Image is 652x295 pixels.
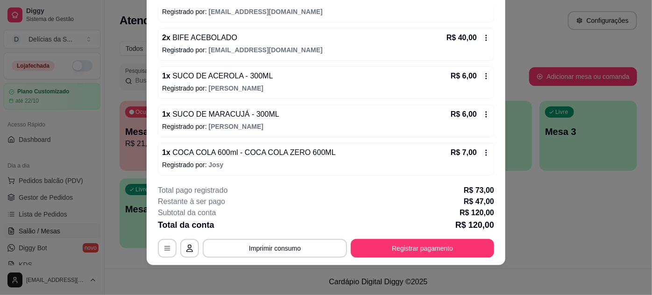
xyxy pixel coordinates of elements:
[455,218,494,232] p: R$ 120,00
[158,207,216,218] p: Subtotal da conta
[158,185,227,196] p: Total pago registrado
[170,72,273,80] span: SUCO DE ACEROLA - 300ML
[209,123,263,130] span: [PERSON_NAME]
[460,207,494,218] p: R$ 120,00
[162,160,490,169] p: Registrado por:
[162,84,490,93] p: Registrado por:
[162,109,279,120] p: 1 x
[446,32,477,43] p: R$ 40,00
[158,218,214,232] p: Total da conta
[170,110,279,118] span: SUCO DE MARACUJÁ - 300ML
[209,46,323,54] span: [EMAIL_ADDRESS][DOMAIN_NAME]
[464,196,494,207] p: R$ 47,00
[162,70,273,82] p: 1 x
[451,70,477,82] p: R$ 6,00
[170,34,237,42] span: BIFE ACEBOLADO
[209,161,224,169] span: Josy
[170,148,336,156] span: COCA COLA 600ml - COCA COLA ZERO 600ML
[464,185,494,196] p: R$ 73,00
[351,239,494,258] button: Registrar pagamento
[162,45,490,55] p: Registrado por:
[158,196,225,207] p: Restante à ser pago
[209,8,323,15] span: [EMAIL_ADDRESS][DOMAIN_NAME]
[209,84,263,92] span: [PERSON_NAME]
[162,147,336,158] p: 1 x
[162,32,237,43] p: 2 x
[162,7,490,16] p: Registrado por:
[203,239,347,258] button: Imprimir consumo
[162,122,490,131] p: Registrado por:
[451,109,477,120] p: R$ 6,00
[451,147,477,158] p: R$ 7,00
